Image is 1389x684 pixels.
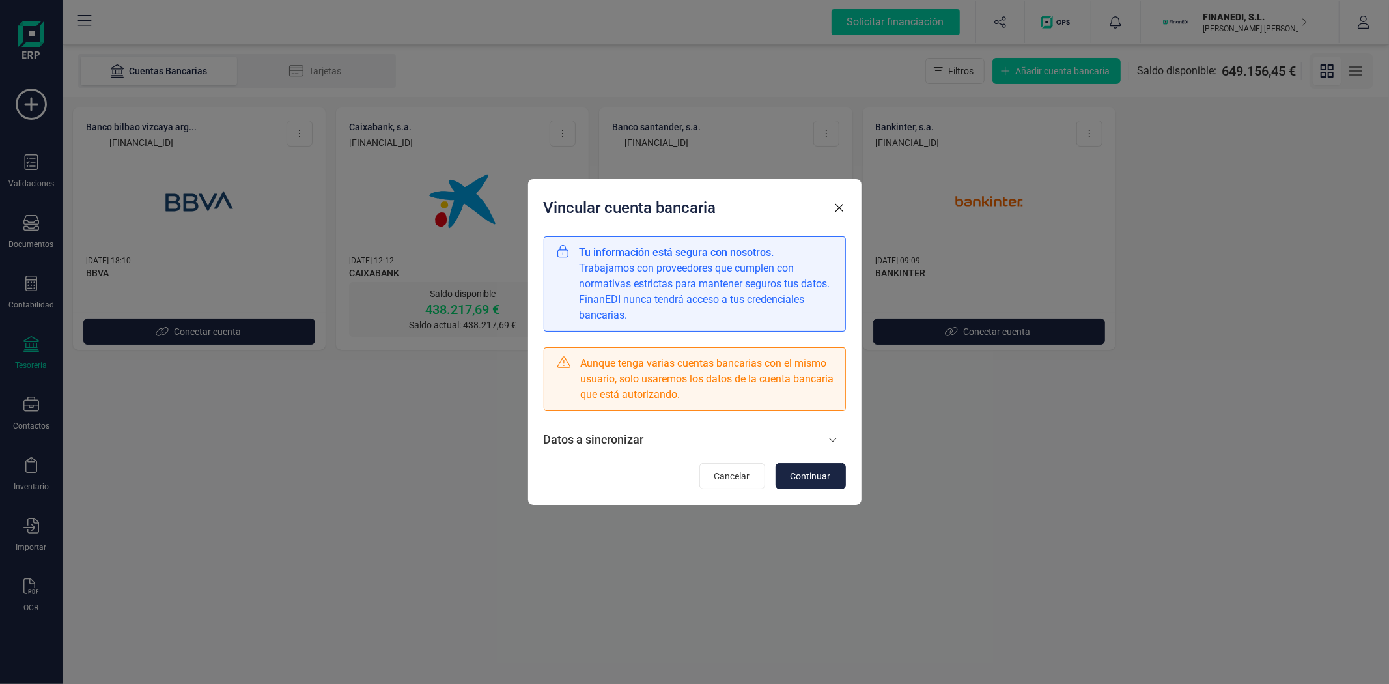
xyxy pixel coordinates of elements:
[791,470,831,483] span: Continuar
[579,245,835,323] div: Trabajamos con proveedores que cumplen con normativas estrictas para mantener seguros tus datos. ...
[699,463,765,489] button: Cancelar
[714,470,750,483] span: Cancelar
[581,356,835,403] div: Aunque tenga varias cuentas bancarias con el mismo usuario, solo usaremos los datos de la cuenta ...
[776,463,846,489] button: Continuar
[579,245,835,261] span: Tu información está segura con nosotros.
[544,197,716,218] p: Vincular cuenta bancaria
[544,431,644,449] p: Datos a sincronizar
